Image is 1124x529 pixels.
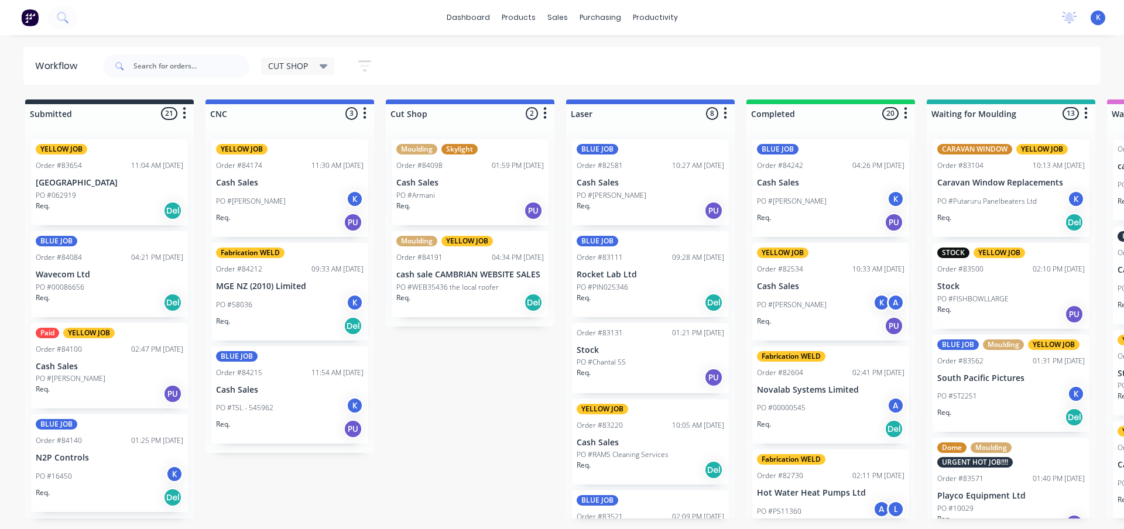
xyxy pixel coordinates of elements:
div: Order #84212 [216,264,262,274]
p: Req. [937,514,951,524]
p: MGE NZ (2010) Limited [216,281,364,291]
p: [GEOGRAPHIC_DATA] [36,178,183,188]
p: PO #Chantal 5S [577,357,626,367]
div: PU [524,201,543,220]
div: Del [163,488,182,507]
div: YELLOW JOB [1016,144,1068,154]
p: PO #WEB35436 the local roofer [396,282,499,293]
div: L [887,500,904,518]
div: BLUE JOB [937,339,979,350]
div: Moulding [971,442,1012,453]
div: URGENT HOT JOB!!!! [937,457,1013,468]
p: Req. [577,293,591,303]
div: BLUE JOB [36,236,77,246]
div: Fabrication WELD [757,351,825,362]
p: PO #10029 [937,503,974,514]
div: A [887,397,904,414]
div: STOCK [937,248,969,258]
p: PO #58036 [216,300,252,310]
div: Dome [937,442,967,453]
div: Del [704,293,723,312]
p: Cash Sales [396,178,544,188]
div: 04:21 PM [DATE] [131,252,183,263]
div: Fabrication WELD [216,248,285,258]
div: Skylight [441,144,478,154]
p: N2P Controls [36,453,183,463]
div: PU [344,420,362,438]
div: K [346,294,364,311]
div: 04:26 PM [DATE] [852,160,904,171]
p: PO #[PERSON_NAME] [757,300,827,310]
div: 02:10 PM [DATE] [1033,264,1085,274]
p: Req. [577,460,591,470]
p: PO #ST2251 [937,391,977,401]
p: PO #00086656 [36,282,84,293]
p: Novalab Systems Limited [757,385,904,395]
div: productivity [627,9,684,26]
p: Hot Water Heat Pumps Ltd [757,488,904,498]
div: Order #83131 [577,328,623,338]
div: 10:13 AM [DATE] [1033,160,1085,171]
div: 01:31 PM [DATE] [1033,356,1085,366]
div: YELLOW JOB [577,404,628,414]
p: PO #PS11360 [757,506,801,517]
p: PO #[PERSON_NAME] [36,373,105,384]
div: Order #83111 [577,252,623,263]
div: YELLOW JOBOrder #8365411:04 AM [DATE][GEOGRAPHIC_DATA]PO #062919Req.Del [31,139,188,225]
div: BLUE JOB [577,236,618,246]
div: YELLOW JOB [974,248,1025,258]
div: Del [163,293,182,312]
div: PU [1065,305,1084,324]
div: Order #84242 [757,160,803,171]
p: Req. [396,293,410,303]
div: PU [344,213,362,232]
div: BLUE JOB [36,419,77,430]
p: Cash Sales [757,178,904,188]
p: Cash Sales [36,362,183,372]
p: Req. [757,419,771,430]
div: Del [885,420,903,438]
div: Fabrication WELD [757,454,825,465]
div: 09:28 AM [DATE] [672,252,724,263]
div: Del [1065,408,1084,427]
p: Req. [216,316,230,327]
div: Order #84215 [216,367,262,378]
div: Moulding [983,339,1024,350]
p: PO #PIN025346 [577,282,628,293]
div: CARAVAN WINDOWYELLOW JOBOrder #8310410:13 AM [DATE]Caravan Window ReplacementsPO #Putaruru Panelb... [933,139,1089,237]
p: PO #FISHBOWLLARGE [937,294,1009,304]
p: Req. [577,201,591,211]
p: South Pacific Pictures [937,373,1085,383]
p: PO #Putaruru Panelbeaters Ltd [937,196,1037,207]
div: BLUE JOBOrder #8311109:28 AM [DATE]Rocket Lab LtdPO #PIN025346Req.Del [572,231,729,317]
div: 01:21 PM [DATE] [672,328,724,338]
div: Order #83500 [937,264,983,274]
div: 02:47 PM [DATE] [131,344,183,355]
div: Order #83562 [937,356,983,366]
p: Playco Equipment Ltd [937,491,1085,501]
p: Req. [216,212,230,223]
div: sales [542,9,574,26]
p: Caravan Window Replacements [937,178,1085,188]
div: 04:34 PM [DATE] [492,252,544,263]
div: PU [704,201,723,220]
div: 01:59 PM [DATE] [492,160,544,171]
p: Req. [757,316,771,327]
p: PO #RAMS Cleaning Services [577,449,669,460]
div: Order #83521 [577,511,623,522]
div: YELLOW JOBOrder #8253410:33 AM [DATE]Cash SalesPO #[PERSON_NAME]KAReq.PU [752,243,909,341]
div: Order #82730 [757,470,803,481]
div: Order #84100 [36,344,82,355]
div: 02:09 PM [DATE] [672,511,724,522]
p: Req. [36,487,50,498]
span: K [1096,12,1101,23]
p: Req. [36,384,50,394]
div: Order #84140 [36,435,82,446]
div: YELLOW JOBOrder #8417411:30 AM [DATE]Cash SalesPO #[PERSON_NAME]KReq.PU [211,139,368,237]
div: YELLOW JOB [1028,339,1080,350]
div: CARAVAN WINDOW [937,144,1012,154]
div: Paid [36,328,59,338]
div: YELLOW JOB [63,328,115,338]
p: Req. [36,201,50,211]
p: Req. [757,212,771,223]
